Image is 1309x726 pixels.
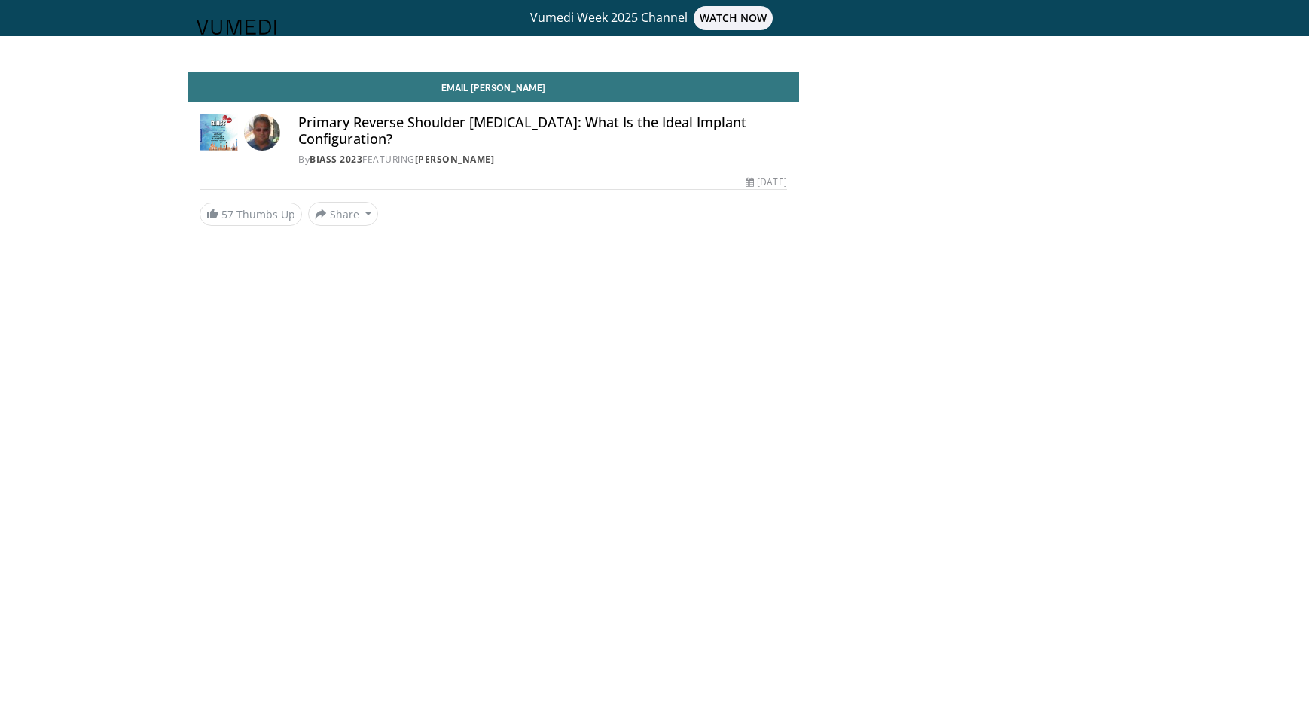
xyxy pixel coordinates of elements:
[197,20,276,35] img: VuMedi Logo
[200,203,302,226] a: 57 Thumbs Up
[308,202,378,226] button: Share
[188,72,799,102] a: Email [PERSON_NAME]
[298,114,787,147] h4: Primary Reverse Shoulder [MEDICAL_DATA]: What Is the Ideal Implant Configuration?
[310,153,362,166] a: BIASS 2023
[244,114,280,151] img: Avatar
[415,153,495,166] a: [PERSON_NAME]
[746,175,786,189] div: [DATE]
[298,153,787,166] div: By FEATURING
[221,207,233,221] span: 57
[200,114,238,151] img: BIASS 2023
